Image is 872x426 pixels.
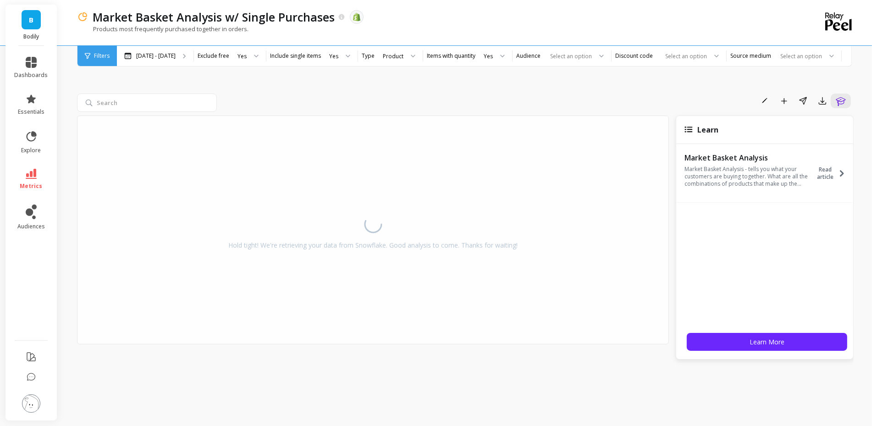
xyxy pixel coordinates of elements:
span: B [29,15,33,25]
span: Read article [813,166,838,181]
div: Hold tight! We're retrieving your data from Snowflake. Good analysis to come. Thanks for waiting! [228,241,518,250]
p: [DATE] - [DATE] [136,52,176,60]
div: Yes [484,52,493,61]
p: Bodily [15,33,48,40]
span: Learn More [750,337,784,346]
div: Yes [237,52,247,61]
input: Search [77,94,217,112]
img: profile picture [22,394,40,413]
span: dashboards [15,72,48,79]
span: Learn [697,125,718,135]
span: essentials [18,108,44,116]
label: Include single items [270,52,321,60]
button: Learn More [687,333,847,351]
label: Exclude free [198,52,229,60]
div: Product [383,52,403,61]
span: explore [22,147,41,154]
div: Yes [329,52,338,61]
span: metrics [20,183,43,190]
span: audiences [17,223,45,230]
button: Read article [813,152,851,194]
p: Market Basket Analysis [684,153,811,162]
p: Market Basket Analysis - tells you what your customers are buying together. What are all the comb... [684,166,811,188]
img: api.shopify.svg [353,13,361,21]
p: Market Basket Analysis w/ Single Purchases [93,9,335,25]
p: Products most frequently purchased together in orders. [77,25,248,33]
label: Type [362,52,375,60]
span: Filters [94,52,110,60]
label: Items with quantity [427,52,475,60]
img: header icon [77,11,88,22]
